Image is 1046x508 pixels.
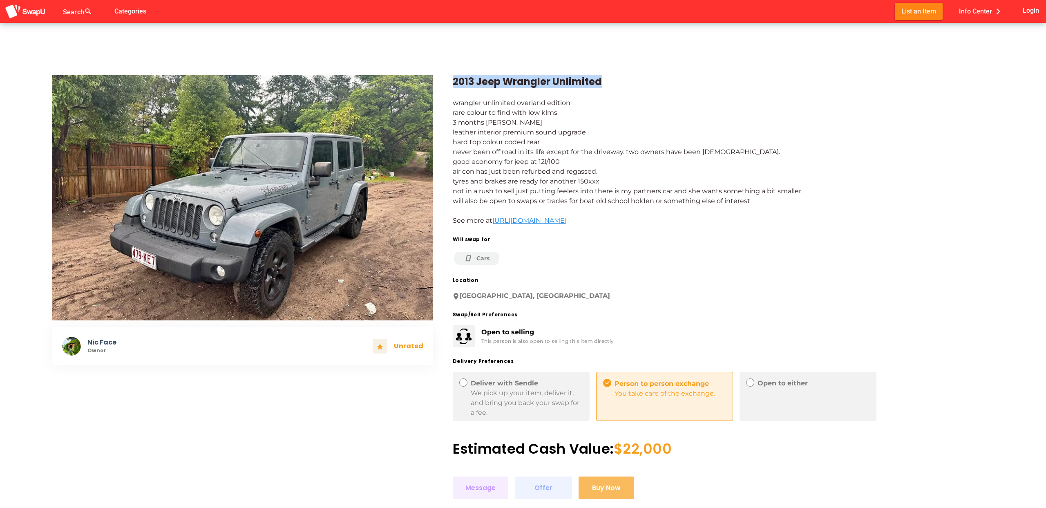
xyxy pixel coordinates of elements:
div: Cars [464,254,489,263]
button: Buy Now [579,477,634,499]
div: Unrated [394,342,423,350]
span: Offer [534,482,552,493]
span: Buy Now [592,482,621,493]
div: Person to person exchange [615,379,726,389]
span: Login [1023,5,1039,16]
div: Open to selling [481,327,614,337]
button: Categories [108,3,153,20]
span: Message [465,482,496,493]
span: Info Center [959,4,1004,18]
button: Message [453,477,508,499]
a: Categories [108,7,153,15]
span: List an Item [901,6,936,17]
a: [URL][DOMAIN_NAME] [492,217,567,224]
div: Estimated Cash Value: [453,441,994,457]
div: This person is also open to selling this item directly [481,337,614,345]
img: aSD8y5uGLpzPJLYTcYcjNu3laj1c05W5KWf0Ds+Za8uybjssssuu+yyyy677LKX2n+PWMSDJ9a87AAAAABJRU5ErkJggg== [5,4,46,19]
div: Owner [87,348,366,354]
div: [GEOGRAPHIC_DATA], [GEOGRAPHIC_DATA] [453,291,994,301]
div: Delivery Preferences [453,357,994,365]
div: Will swap for [453,235,994,244]
div: We pick up your item, deliver it, and bring you back your swap for a fee. [471,388,583,418]
button: List an Item [895,3,943,20]
div: wrangler unlimited overland edition rare colour to find with low klms 3 months [PERSON_NAME] leat... [453,98,994,226]
div: Swap/Sell Preferences [453,311,994,319]
i: chevron_right [992,5,1004,18]
div: Open to either [758,378,870,388]
img: nicholas.robertson%2Bfacebook%40swapu.com.au%2F657623456877958%2F657623456877958-photo-0.jpg [52,75,433,320]
div: 2013 Jeep Wrangler Unlimited [453,75,994,88]
div: Deliver with Sendle [471,378,583,388]
img: person_icon2.jpg [62,337,81,356]
img: svg+xml;base64,PHN2ZyB3aWR0aD0iMjkiIGhlaWdodD0iMzEiIHZpZXdCb3g9IjAgMCAyOSAzMSIgZmlsbD0ibm9uZSIgeG... [456,329,472,344]
span: $22,000 [614,439,672,459]
span: Categories [114,4,146,18]
div: You take care of the exchange. [615,389,726,398]
button: Login [1021,3,1041,18]
i: false [102,7,112,16]
img: svg+xml;base64,PHN2ZyB3aWR0aD0iMTQiIGhlaWdodD0iMTQiIHZpZXdCb3g9IjAgMCAxNCAxNCIgZmlsbD0ibm9uZSIgeG... [377,343,383,350]
button: Offer [515,477,572,499]
button: Info Center [952,3,1011,20]
div: Location [453,276,994,284]
div: Nic Face [87,338,366,346]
